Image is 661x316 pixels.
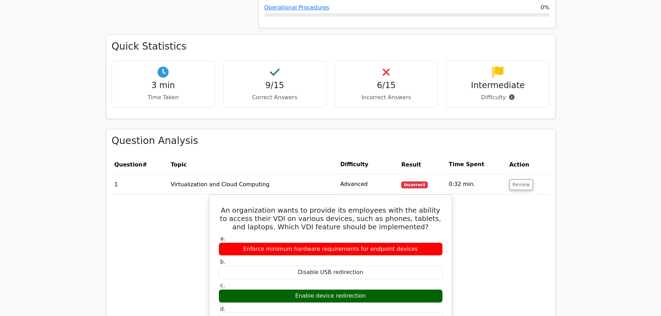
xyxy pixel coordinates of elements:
div: Enforce minimum hardware requirements for endpoint devices [219,242,443,256]
h4: 3 min [118,80,209,91]
h5: An organization wants to provide its employees with the ability to access their VDI on various de... [218,206,443,231]
h3: Quick Statistics [112,41,550,52]
div: Disable USB redirection [219,266,443,279]
h4: 9/15 [229,80,321,91]
td: Advanced [338,174,399,194]
th: Result [398,155,446,174]
span: b. [220,258,226,265]
span: c. [220,282,225,289]
td: 0:32 min. [446,174,506,194]
span: d. [220,306,226,312]
span: Incorrect [401,181,428,188]
div: Enable device redirection [219,289,443,303]
p: Incorrect Answers [341,93,432,102]
p: Correct Answers [229,93,321,102]
td: Virtualization and Cloud Computing [168,174,338,194]
th: Topic [168,155,338,174]
td: 1 [112,174,168,194]
th: # [112,155,168,174]
a: Operational Procedures [264,4,330,11]
p: Difficulty [452,93,544,102]
th: Action [507,155,550,174]
h4: Intermediate [452,80,544,91]
span: 0% [541,3,549,12]
h4: 6/15 [341,80,432,91]
p: Time Taken [118,93,209,102]
span: a. [220,235,226,242]
span: Question [115,161,143,168]
th: Difficulty [338,155,399,174]
h3: Question Analysis [112,135,550,147]
button: Review [509,179,533,190]
th: Time Spent [446,155,506,174]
